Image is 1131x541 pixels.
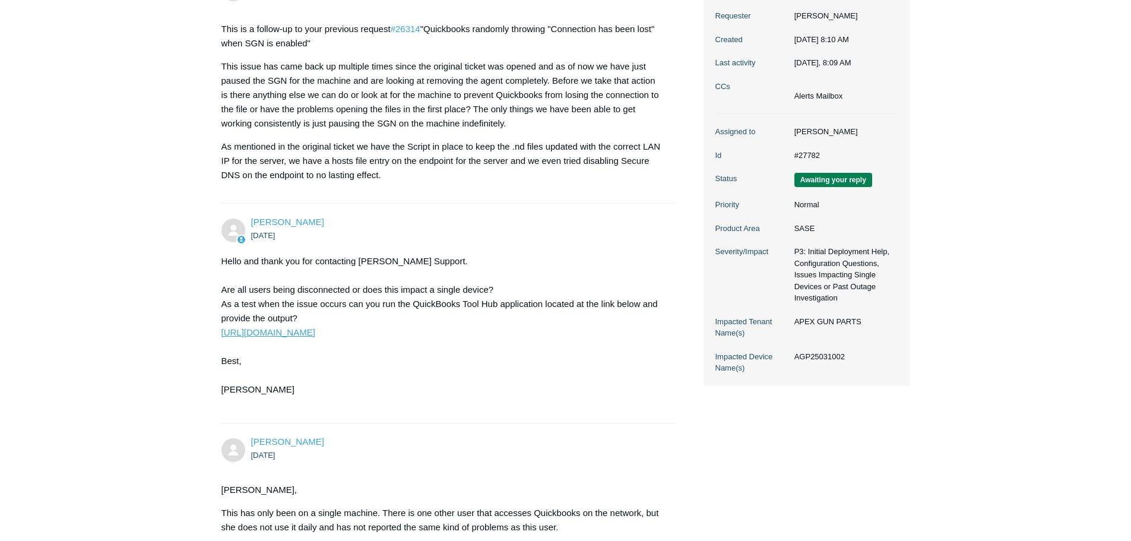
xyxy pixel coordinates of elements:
span: We are waiting for you to respond [794,173,872,187]
dd: #27782 [788,150,898,162]
dt: Impacted Tenant Name(s) [715,316,788,339]
p: This is a follow-up to your previous request "Quickbooks randomly throwing "Connection has been l... [221,22,664,50]
dt: Created [715,34,788,46]
a: [PERSON_NAME] [251,217,324,227]
p: This issue has came back up multiple times since the original ticket was opened and as of now we ... [221,59,664,131]
li: Alerts Mailbox [794,90,843,102]
dd: Normal [788,199,898,211]
dd: AGP25031002 [788,351,898,363]
span: Matt Cholin [251,436,324,447]
time: 08/29/2025, 08:10 [794,35,849,44]
dd: [PERSON_NAME] [788,10,898,22]
dt: Priority [715,199,788,211]
dt: Product Area [715,223,788,235]
div: Hello and thank you for contacting [PERSON_NAME] Support. Are all users being disconnected or doe... [221,254,664,411]
dd: [PERSON_NAME] [788,126,898,138]
dd: P3: Initial Deployment Help, Configuration Questions, Issues Impacting Single Devices or Past Out... [788,246,898,304]
dt: CCs [715,81,788,93]
dt: Last activity [715,57,788,69]
p: This has only been on a single machine. There is one other user that accesses Quickbooks on the n... [221,506,664,534]
time: 08/29/2025, 08:23 [251,231,275,240]
dd: SASE [788,223,898,235]
a: [PERSON_NAME] [251,436,324,447]
dt: Assigned to [715,126,788,138]
dt: Severity/Impact [715,246,788,258]
a: #26314 [391,24,420,34]
dt: Status [715,173,788,185]
time: 08/29/2025, 08:27 [251,451,275,460]
dt: Requester [715,10,788,22]
dt: Impacted Device Name(s) [715,351,788,374]
time: 09/04/2025, 08:09 [794,58,851,67]
p: As mentioned in the original ticket we have the Script in place to keep the .nd files updated wit... [221,140,664,182]
a: [URL][DOMAIN_NAME] [221,327,315,337]
p: [PERSON_NAME], [221,483,664,497]
dd: APEX GUN PARTS [788,316,898,328]
span: Kris Haire [251,217,324,227]
dt: Id [715,150,788,162]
